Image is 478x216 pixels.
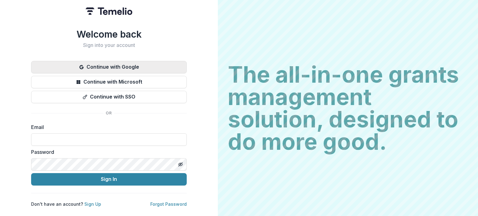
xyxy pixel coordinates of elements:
label: Password [31,148,183,156]
button: Continue with Microsoft [31,76,187,88]
button: Continue with Google [31,61,187,73]
a: Forgot Password [150,201,187,207]
img: Temelio [86,7,132,15]
h2: Sign into your account [31,42,187,48]
a: Sign Up [84,201,101,207]
h1: Welcome back [31,29,187,40]
button: Toggle password visibility [176,159,185,169]
label: Email [31,123,183,131]
p: Don't have an account? [31,201,101,207]
button: Sign In [31,173,187,186]
button: Continue with SSO [31,91,187,103]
